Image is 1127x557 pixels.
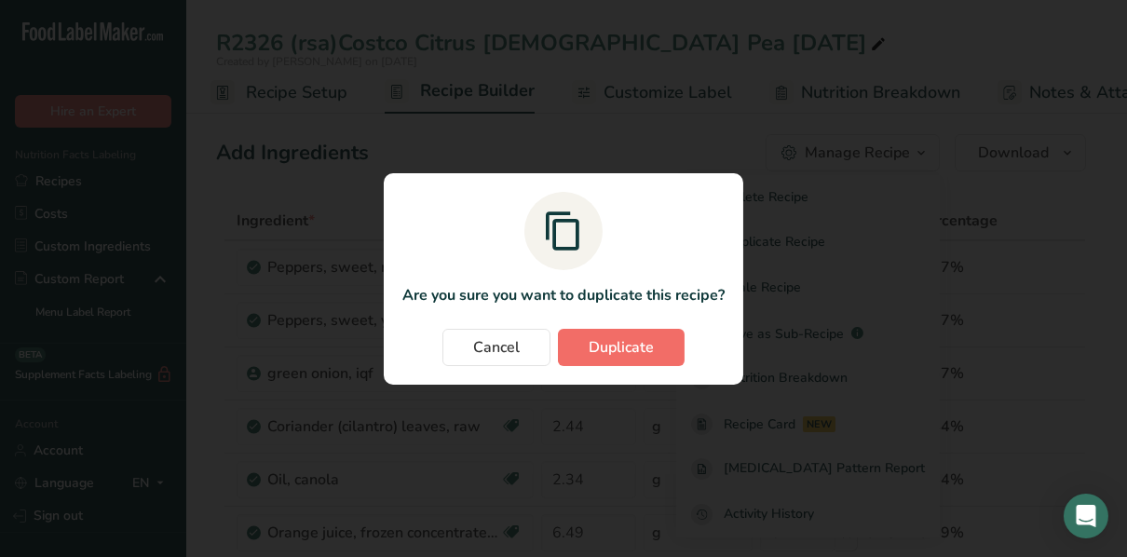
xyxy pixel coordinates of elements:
span: Cancel [473,336,520,359]
span: Duplicate [589,336,654,359]
button: Cancel [442,329,550,366]
div: Open Intercom Messenger [1064,494,1108,538]
p: Are you sure you want to duplicate this recipe? [402,284,725,306]
button: Duplicate [558,329,685,366]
